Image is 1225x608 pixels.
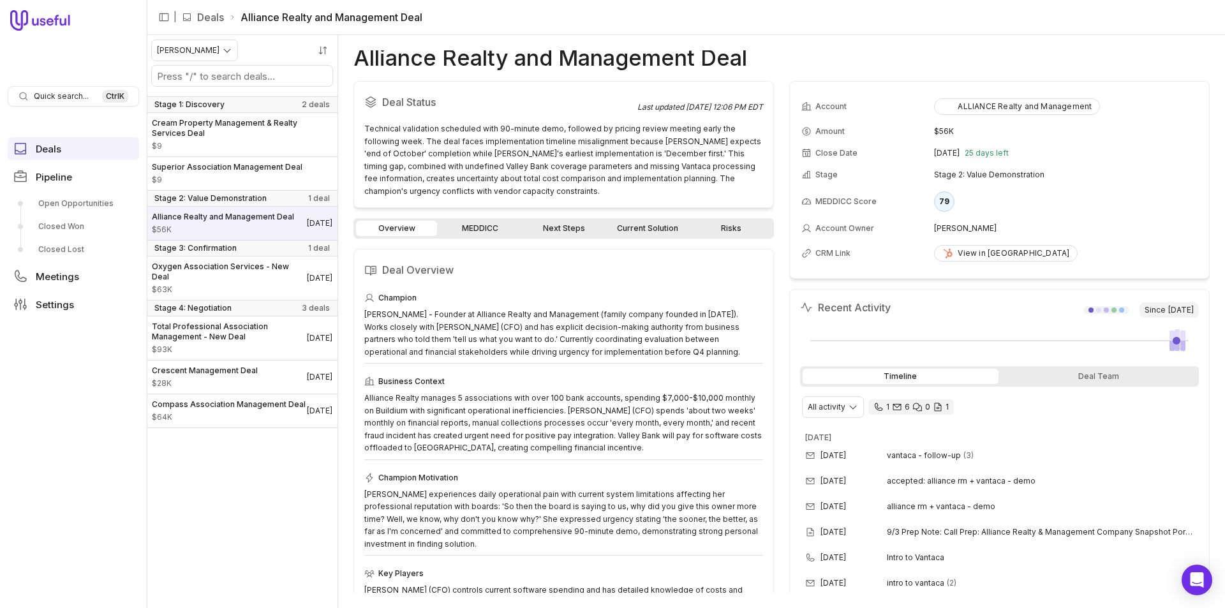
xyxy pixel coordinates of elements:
time: Deal Close Date [307,333,332,343]
button: ALLIANCE Realty and Management [934,98,1100,115]
span: 3 emails in thread [963,450,974,461]
div: View in [GEOGRAPHIC_DATA] [942,248,1069,258]
a: Compass Association Management Deal$64K[DATE] [147,394,338,427]
a: Deals [8,137,139,160]
a: Risks [690,221,771,236]
span: Alliance Realty and Management Deal [152,212,294,222]
td: Stage 2: Value Demonstration [934,165,1198,185]
input: Search deals by name [152,66,332,86]
div: 79 [934,191,954,212]
div: Champion Motivation [364,470,763,486]
span: Amount [152,141,332,151]
nav: Deals [147,35,338,608]
button: Sort by [313,41,332,60]
span: Amount [152,175,302,185]
kbd: Ctrl K [102,90,128,103]
span: 25 days left [965,148,1009,158]
a: Crescent Management Deal$28K[DATE] [147,360,338,394]
span: Settings [36,300,74,309]
time: [DATE] [934,148,960,158]
div: Alliance Realty manages 5 associations with over 100 bank accounts, spending $7,000-$10,000 month... [364,392,763,454]
span: Amount [152,378,258,389]
time: [DATE] [820,578,846,588]
div: [PERSON_NAME] - Founder at Alliance Realty and Management (family company founded in [DATE]). Wor... [364,308,763,358]
div: Key Players [364,566,763,581]
span: CRM Link [815,248,850,258]
span: Stage 1: Discovery [154,100,225,110]
time: [DATE] [820,527,846,537]
span: Amount [152,412,306,422]
a: Closed Lost [8,239,139,260]
div: Open Intercom Messenger [1182,565,1212,595]
span: Total Professional Association Management - New Deal [152,322,307,342]
span: Deals [36,144,61,154]
span: 1 deal [308,243,330,253]
div: Champion [364,290,763,306]
time: Deal Close Date [307,372,332,382]
h2: Deal Status [364,92,637,112]
a: Deals [197,10,224,25]
a: Cream Property Management & Realty Services Deal$9 [147,113,338,156]
li: Alliance Realty and Management Deal [229,10,422,25]
span: Superior Association Management Deal [152,162,302,172]
time: [DATE] [820,450,846,461]
span: 3 deals [302,303,330,313]
time: [DATE] [820,552,846,563]
a: Meetings [8,265,139,288]
div: Pipeline submenu [8,193,139,260]
span: Amount [152,345,307,355]
span: Account Owner [815,223,874,234]
div: Technical validation scheduled with 90-minute demo, followed by pricing review meeting early the ... [364,122,763,197]
span: Account [815,101,847,112]
span: Stage 3: Confirmation [154,243,237,253]
a: Superior Association Management Deal$9 [147,157,338,190]
span: Oxygen Association Services - New Deal [152,262,307,282]
span: Quick search... [34,91,89,101]
span: accepted: alliance rm + vantaca - demo [887,476,1036,486]
div: [PERSON_NAME] experiences daily operational pain with current system limitations affecting her pr... [364,488,763,551]
time: Deal Close Date [307,406,332,416]
time: [DATE] [820,476,846,486]
span: MEDDICC Score [815,196,877,207]
span: Compass Association Management Deal [152,399,306,410]
span: Stage [815,170,838,180]
span: Amount [152,225,294,235]
button: Collapse sidebar [154,8,174,27]
span: | [174,10,177,25]
span: 9/3 Prep Note: Call Prep: Alliance Realty & Management Company Snapshot Portfolio: 45 association... [887,527,1194,537]
time: [DATE] [1168,305,1194,315]
span: 1 deal [308,193,330,204]
span: intro to vantaca [887,578,944,588]
a: Settings [8,293,139,316]
time: Deal Close Date [307,273,332,283]
span: Stage 2: Value Demonstration [154,193,267,204]
a: Next Steps [523,221,604,236]
a: Closed Won [8,216,139,237]
span: Since [1140,302,1199,318]
h1: Alliance Realty and Management Deal [353,50,747,66]
span: alliance rm + vantaca - demo [887,501,995,512]
span: Close Date [815,148,857,158]
span: Amount [815,126,845,137]
span: vantaca - follow-up [887,450,961,461]
a: View in [GEOGRAPHIC_DATA] [934,245,1078,262]
h2: Recent Activity [800,300,891,315]
span: 2 deals [302,100,330,110]
div: Last updated [637,102,763,112]
h2: Deal Overview [364,260,763,280]
a: Pipeline [8,165,139,188]
time: Deal Close Date [307,218,332,228]
span: Cream Property Management & Realty Services Deal [152,118,332,138]
time: [DATE] [820,501,846,512]
div: Business Context [364,374,763,389]
td: [PERSON_NAME] [934,218,1198,239]
span: Stage 4: Negotiation [154,303,232,313]
span: Pipeline [36,172,72,182]
td: $56K [934,121,1198,142]
div: 1 call and 6 email threads [868,399,954,415]
a: Oxygen Association Services - New Deal$63K[DATE] [147,256,338,300]
span: Meetings [36,272,79,281]
a: Current Solution [607,221,688,236]
span: Crescent Management Deal [152,366,258,376]
a: Total Professional Association Management - New Deal$93K[DATE] [147,316,338,360]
